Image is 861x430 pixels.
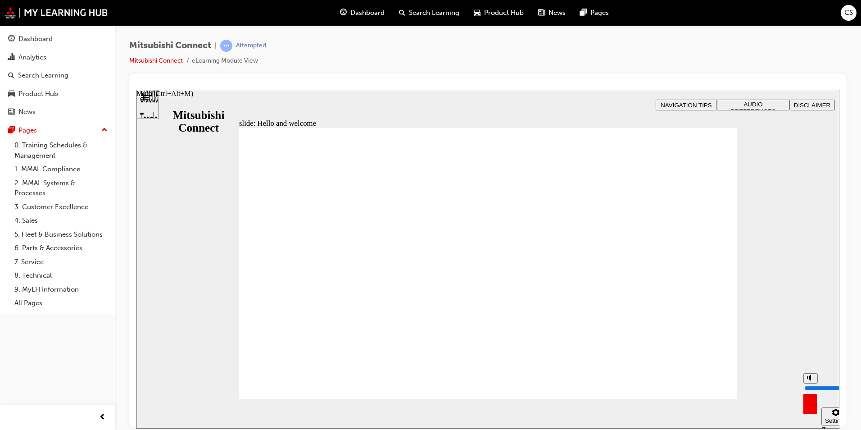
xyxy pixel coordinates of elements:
a: search-iconSearch Learning [392,4,467,22]
a: All Pages [11,296,111,310]
span: car-icon [8,90,15,98]
div: Pages [18,125,37,136]
a: Analytics [4,49,111,66]
a: 3. Customer Excellence [11,200,111,214]
a: 0. Training Schedules & Management [11,138,111,162]
span: | [215,41,217,51]
span: news-icon [538,7,545,18]
a: Product Hub [4,86,111,102]
div: Search Learning [18,70,68,81]
label: Zoom to fit [685,336,703,362]
button: CS [841,5,856,21]
div: Settings [689,328,710,334]
span: DISCLAIMER [657,12,694,19]
span: prev-icon [99,412,106,423]
div: Product Hub [18,89,58,99]
span: pages-icon [580,7,587,18]
span: Mitsubishi Connect [129,41,211,51]
a: 7. Service [11,255,111,269]
span: AUDIO PREFERENCES [594,11,639,25]
span: up-icon [101,124,108,136]
button: AUDIO PREFERENCES [580,10,653,21]
a: Dashboard [4,31,111,47]
button: DISCLAIMER [653,10,698,21]
a: Search Learning [4,67,111,84]
a: 8. Technical [11,269,111,283]
a: 9. MyLH Information [11,283,111,297]
span: guage-icon [340,7,347,18]
span: chart-icon [8,54,15,62]
div: Dashboard [18,34,53,44]
button: Settings [685,318,714,336]
span: Search Learning [409,8,459,18]
span: CS [844,8,853,18]
a: 5. Fleet & Business Solutions [11,228,111,242]
span: news-icon [8,108,15,116]
a: 6. Parts & Accessories [11,241,111,255]
span: News [548,8,566,18]
span: search-icon [8,72,14,80]
a: 4. Sales [11,214,111,228]
span: Pages [590,8,609,18]
div: Attempted [236,41,266,50]
div: misc controls [662,310,698,339]
a: car-iconProduct Hub [467,4,531,22]
span: guage-icon [8,35,15,43]
a: 1. MMAL Compliance [11,162,111,176]
a: guage-iconDashboard [333,4,392,22]
a: News [4,104,111,120]
div: News [18,107,36,117]
button: DashboardAnalyticsSearch LearningProduct HubNews [4,29,111,122]
a: pages-iconPages [573,4,616,22]
a: news-iconNews [531,4,573,22]
span: Product Hub [484,8,524,18]
button: NAVIGATION TIPS [519,10,580,21]
a: 2. MMAL Systems & Processes [11,176,111,200]
span: Dashboard [350,8,385,18]
a: Mitsubishi Connect [129,57,183,64]
span: learningRecordVerb_ATTEMPT-icon [220,40,232,52]
button: Pages [4,122,111,139]
img: mmal [5,7,108,18]
span: NAVIGATION TIPS [524,12,575,19]
div: Analytics [18,52,46,63]
span: search-icon [399,7,405,18]
li: eLearning Module View [192,56,258,66]
span: car-icon [474,7,480,18]
span: pages-icon [8,127,15,135]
